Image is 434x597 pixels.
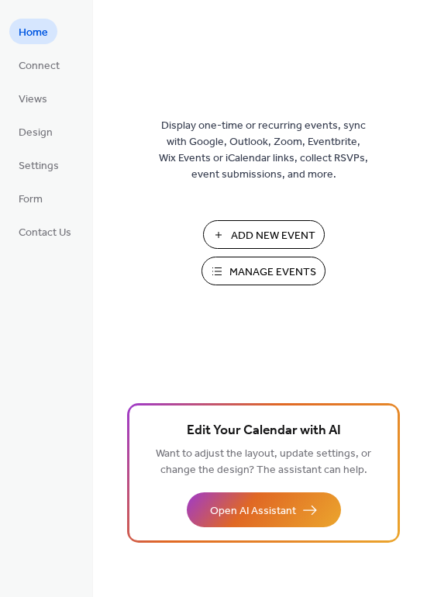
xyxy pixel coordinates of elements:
span: Form [19,192,43,208]
a: Settings [9,152,68,178]
span: Manage Events [229,264,316,281]
span: Connect [19,58,60,74]
button: Manage Events [201,257,325,285]
span: Edit Your Calendar with AI [187,420,341,442]
span: Want to adjust the layout, update settings, or change the design? The assistant can help. [156,443,371,481]
span: Settings [19,158,59,174]
span: Contact Us [19,225,71,241]
span: Add New Event [231,228,315,244]
a: Connect [9,52,69,78]
a: Contact Us [9,219,81,244]
span: Home [19,25,48,41]
a: Views [9,85,57,111]
a: Form [9,185,52,211]
span: Display one-time or recurring events, sync with Google, Outlook, Zoom, Eventbrite, Wix Events or ... [159,118,368,183]
button: Add New Event [203,220,325,249]
span: Views [19,91,47,108]
span: Open AI Assistant [210,503,296,519]
span: Design [19,125,53,141]
button: Open AI Assistant [187,492,341,527]
a: Design [9,119,62,144]
a: Home [9,19,57,44]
